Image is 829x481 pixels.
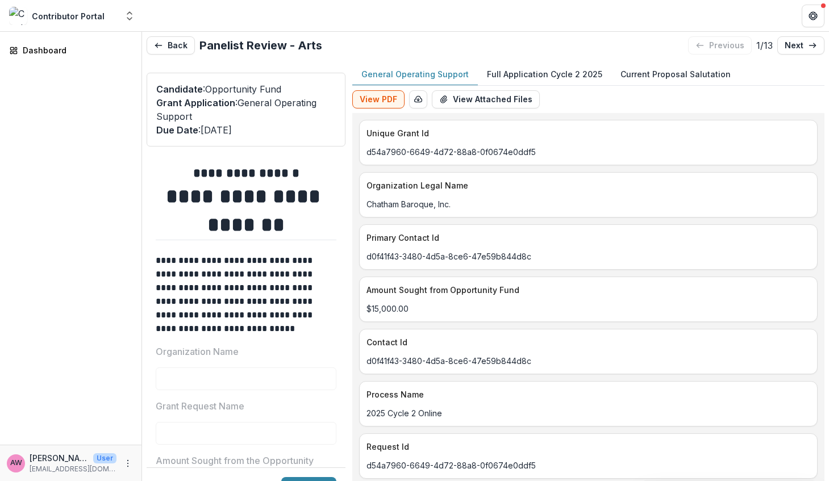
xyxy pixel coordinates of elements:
p: previous [709,41,744,51]
img: Contributor Portal [9,7,27,25]
div: alisha wormsley [10,459,22,467]
p: d0f41f43-3480-4d5a-8ce6-47e59b844d8c [366,355,810,367]
button: previous [688,36,752,55]
p: Current Proposal Salutation [620,68,731,80]
p: Primary Contact Id [366,232,806,244]
p: $15,000.00 [366,303,810,315]
p: : General Operating Support [156,96,336,123]
p: next [785,41,803,51]
p: Grant Request Name [156,399,244,413]
p: Organization Name [156,345,239,358]
div: Contributor Portal [32,10,105,22]
button: More [121,457,135,470]
button: View Attached Files [432,90,540,108]
a: next [777,36,824,55]
span: Candidate [156,83,203,95]
button: View PDF [352,90,405,108]
p: : Opportunity Fund [156,82,336,96]
p: Amount Sought from Opportunity Fund [366,284,806,296]
p: Chatham Baroque, Inc. [366,198,810,210]
p: General Operating Support [361,68,469,80]
button: Get Help [802,5,824,27]
p: User [93,453,116,463]
p: Contact Id [366,336,806,348]
button: Back [147,36,195,55]
p: : [DATE] [156,123,336,137]
p: Amount Sought from the Opportunity Fund [156,454,330,481]
p: Request Id [366,441,806,453]
p: Full Application Cycle 2 2025 [487,68,602,80]
p: Organization Legal Name [366,179,806,191]
h2: Panelist Review - Arts [199,39,322,52]
p: Unique Grant Id [366,127,806,139]
p: 1 / 13 [756,39,773,52]
button: Open entity switcher [122,5,138,27]
p: d54a7960-6649-4d72-88a8-0f0674e0ddf5 [366,459,810,471]
p: Process Name [366,388,806,400]
p: 2025 Cycle 2 Online [366,407,810,419]
p: [PERSON_NAME] [30,452,89,464]
p: d54a7960-6649-4d72-88a8-0f0674e0ddf5 [366,146,810,158]
span: Due Date [156,124,198,136]
p: [EMAIL_ADDRESS][DOMAIN_NAME] [30,464,116,474]
p: d0f41f43-3480-4d5a-8ce6-47e59b844d8c [366,250,810,262]
span: Grant Application [156,97,235,108]
div: Dashboard [23,44,128,56]
a: Dashboard [5,41,137,60]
